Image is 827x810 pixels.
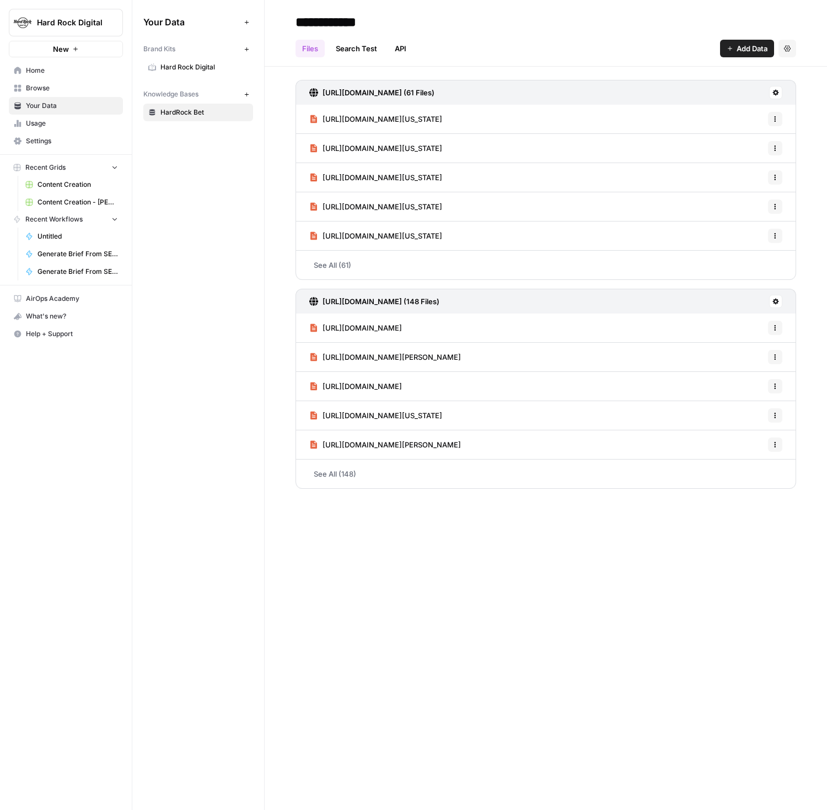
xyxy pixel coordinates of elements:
button: New [9,41,123,57]
span: Recent Workflows [25,214,83,224]
a: Search Test [329,40,384,57]
span: Usage [26,118,118,128]
a: [URL][DOMAIN_NAME] [309,372,402,401]
a: Hard Rock Digital [143,58,253,76]
span: AirOps Academy [26,294,118,304]
span: HardRock Bet [160,107,248,117]
span: [URL][DOMAIN_NAME][US_STATE] [323,230,442,241]
span: Untitled [37,231,118,241]
button: Recent Grids [9,159,123,176]
a: [URL][DOMAIN_NAME] [309,314,402,342]
a: Untitled [20,228,123,245]
a: Usage [9,115,123,132]
a: Browse [9,79,123,97]
a: See All (61) [296,251,796,279]
a: [URL][DOMAIN_NAME][US_STATE] [309,222,442,250]
a: AirOps Academy [9,290,123,307]
h3: [URL][DOMAIN_NAME] (61 Files) [323,87,434,98]
span: Add Data [737,43,767,54]
span: Generate Brief From SERP 2 [37,267,118,277]
span: Brand Kits [143,44,175,54]
a: Your Data [9,97,123,115]
a: HardRock Bet [143,104,253,121]
span: [URL][DOMAIN_NAME][US_STATE] [323,114,442,125]
span: Home [26,66,118,75]
a: [URL][DOMAIN_NAME][US_STATE] [309,192,442,221]
span: Content Creation - [PERSON_NAME] [37,197,118,207]
button: Add Data [720,40,774,57]
span: Knowledge Bases [143,89,198,99]
span: Your Data [26,101,118,111]
span: Recent Grids [25,163,66,172]
span: Browse [26,83,118,93]
span: New [53,44,69,55]
span: [URL][DOMAIN_NAME][US_STATE] [323,172,442,183]
span: Content Creation [37,180,118,190]
a: Settings [9,132,123,150]
h3: [URL][DOMAIN_NAME] (148 Files) [323,296,439,307]
a: [URL][DOMAIN_NAME][US_STATE] [309,105,442,133]
a: Generate Brief From SERP [20,245,123,263]
a: Home [9,62,123,79]
span: Generate Brief From SERP [37,249,118,259]
span: [URL][DOMAIN_NAME][PERSON_NAME] [323,352,461,363]
a: [URL][DOMAIN_NAME] (61 Files) [309,80,434,105]
a: [URL][DOMAIN_NAME][US_STATE] [309,134,442,163]
span: Hard Rock Digital [37,17,104,28]
button: Workspace: Hard Rock Digital [9,9,123,36]
span: [URL][DOMAIN_NAME][US_STATE] [323,143,442,154]
button: Help + Support [9,325,123,343]
span: [URL][DOMAIN_NAME][US_STATE] [323,410,442,421]
a: API [388,40,413,57]
div: What's new? [9,308,122,325]
a: Content Creation - [PERSON_NAME] [20,193,123,211]
span: [URL][DOMAIN_NAME] [323,322,402,333]
a: Generate Brief From SERP 2 [20,263,123,280]
button: Recent Workflows [9,211,123,228]
a: Files [296,40,325,57]
span: Settings [26,136,118,146]
span: [URL][DOMAIN_NAME] [323,381,402,392]
img: Hard Rock Digital Logo [13,13,33,33]
span: Hard Rock Digital [160,62,248,72]
a: See All (148) [296,460,796,488]
button: What's new? [9,307,123,325]
a: [URL][DOMAIN_NAME] (148 Files) [309,289,439,314]
a: [URL][DOMAIN_NAME][US_STATE] [309,401,442,430]
a: [URL][DOMAIN_NAME][US_STATE] [309,163,442,192]
span: Help + Support [26,329,118,339]
a: [URL][DOMAIN_NAME][PERSON_NAME] [309,343,461,371]
span: Your Data [143,15,240,29]
span: [URL][DOMAIN_NAME][PERSON_NAME] [323,439,461,450]
a: Content Creation [20,176,123,193]
a: [URL][DOMAIN_NAME][PERSON_NAME] [309,430,461,459]
span: [URL][DOMAIN_NAME][US_STATE] [323,201,442,212]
